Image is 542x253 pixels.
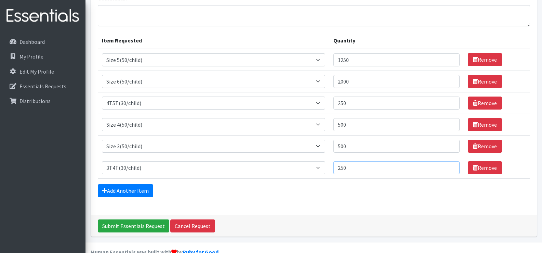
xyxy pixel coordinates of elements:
[468,118,502,131] a: Remove
[19,98,51,104] p: Distributions
[98,184,153,197] a: Add Another Item
[468,53,502,66] a: Remove
[3,65,83,78] a: Edit My Profile
[19,38,45,45] p: Dashboard
[170,219,215,232] a: Cancel Request
[98,32,329,49] th: Item Requested
[3,4,83,27] img: HumanEssentials
[3,79,83,93] a: Essentials Requests
[19,53,43,60] p: My Profile
[468,97,502,110] a: Remove
[329,32,464,49] th: Quantity
[98,219,169,232] input: Submit Essentials Request
[468,161,502,174] a: Remove
[3,50,83,63] a: My Profile
[3,94,83,108] a: Distributions
[468,140,502,153] a: Remove
[468,75,502,88] a: Remove
[3,35,83,49] a: Dashboard
[19,83,66,90] p: Essentials Requests
[19,68,54,75] p: Edit My Profile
